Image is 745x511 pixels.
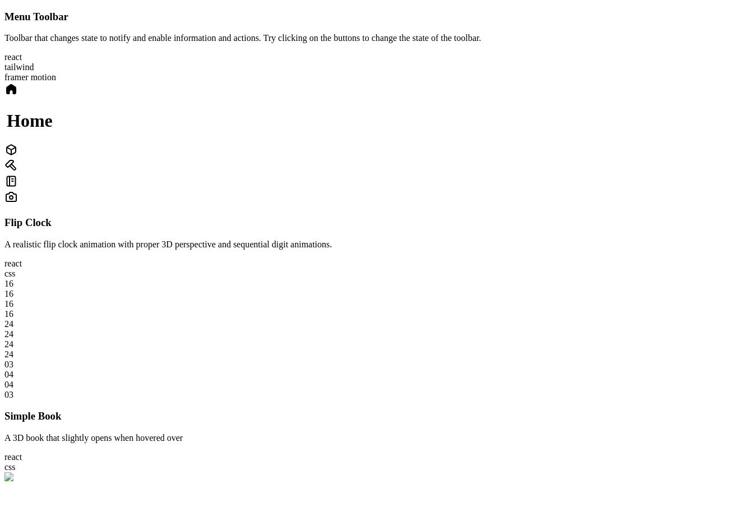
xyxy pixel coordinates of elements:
[7,111,741,131] h1: Home
[4,62,741,72] div: tailwind
[4,33,741,43] p: Toolbar that changes state to notify and enable information and actions. Try clicking on the butt...
[4,299,741,309] div: 16
[4,72,741,82] div: framer motion
[4,390,741,400] div: 03
[4,370,741,380] div: 04
[4,339,741,349] div: 24
[4,269,741,279] div: css
[4,319,741,329] div: 24
[4,217,741,229] h3: Flip Clock
[4,259,741,269] div: react
[4,309,741,319] div: 16
[4,52,741,62] div: react
[4,433,741,443] p: A 3D book that slightly opens when hovered over
[4,289,741,299] div: 16
[4,360,741,370] div: 03
[4,472,57,482] img: Book Cover
[4,452,741,462] div: react
[4,349,741,360] div: 24
[4,410,741,422] h3: Simple Book
[4,279,741,289] div: 16
[4,240,741,250] p: A realistic flip clock animation with proper 3D perspective and sequential digit animations.
[4,329,741,339] div: 24
[4,380,741,390] div: 04
[4,462,741,472] div: css
[4,11,741,23] h3: Menu Toolbar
